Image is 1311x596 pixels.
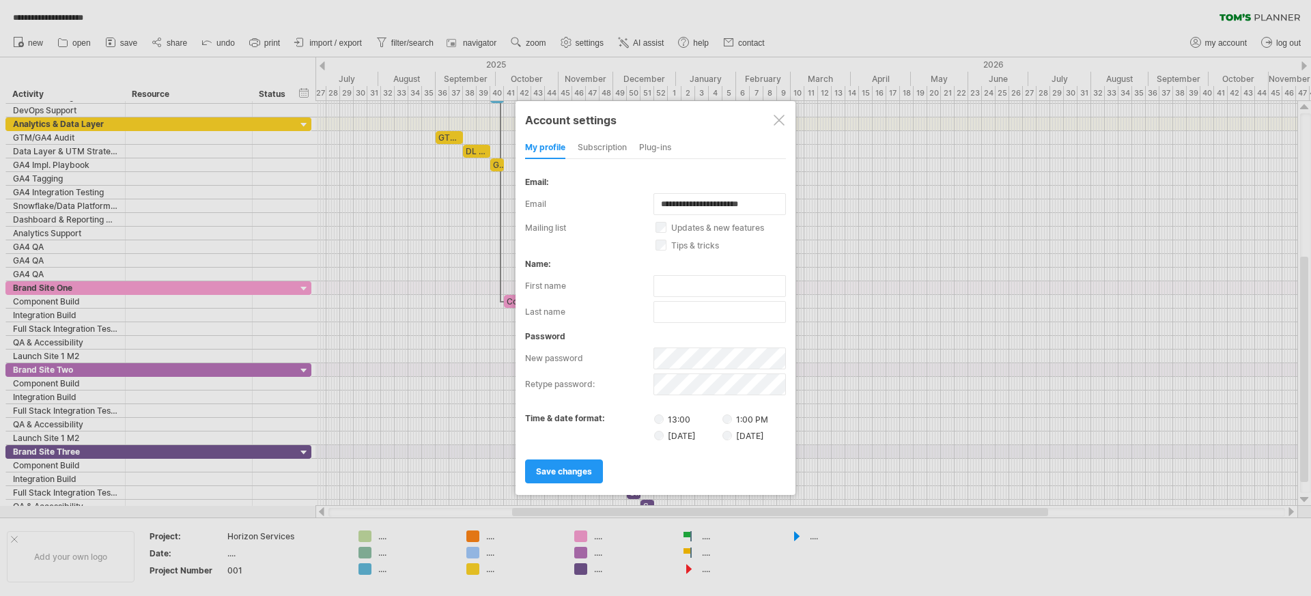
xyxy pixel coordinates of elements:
label: retype password: [525,373,653,395]
label: mailing list [525,223,655,233]
label: first name [525,275,653,297]
div: Account settings [525,107,786,132]
a: save changes [525,459,603,483]
label: new password [525,347,653,369]
div: email: [525,177,786,187]
div: password [525,331,786,341]
label: 1:00 PM [722,414,768,425]
div: subscription [578,137,627,159]
label: [DATE] [654,429,720,441]
input: [DATE] [654,431,664,440]
label: tips & tricks [655,240,802,251]
label: updates & new features [655,223,802,233]
div: my profile [525,137,565,159]
label: [DATE] [722,431,764,441]
input: 1:00 PM [722,414,732,424]
div: Plug-ins [639,137,671,159]
span: save changes [536,466,592,477]
label: last name [525,301,653,323]
div: name: [525,259,786,269]
input: [DATE] [722,431,732,440]
label: email [525,193,653,215]
label: time & date format: [525,413,605,423]
input: 13:00 [654,414,664,424]
label: 13:00 [654,413,720,425]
